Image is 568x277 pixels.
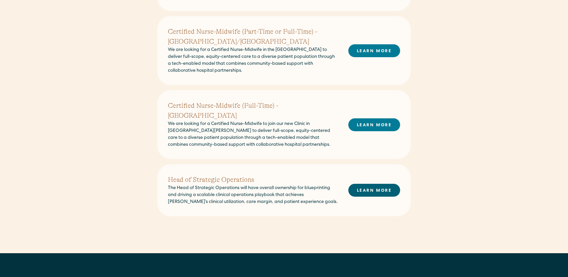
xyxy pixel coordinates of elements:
[348,44,400,57] a: LEARN MORE
[168,121,338,148] p: We are looking for a Certified Nurse-Midwife to join our new Clinic in [GEOGRAPHIC_DATA][PERSON_N...
[168,175,338,185] h2: Head of Strategic Operations
[348,118,400,131] a: LEARN MORE
[348,184,400,197] a: LEARN MORE
[168,27,338,47] h2: Certified Nurse-Midwife (Part-Time or Full-Time) - [GEOGRAPHIC_DATA]/[GEOGRAPHIC_DATA]
[168,185,338,206] p: The Head of Strategic Operations will have overall ownership for blueprinting and driving a scala...
[168,47,338,74] p: We are looking for a Certified Nurse-Midwife in the [GEOGRAPHIC_DATA] to deliver full-scope, equi...
[168,101,338,121] h2: Certified Nurse-Midwife (Full-Time) - [GEOGRAPHIC_DATA]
